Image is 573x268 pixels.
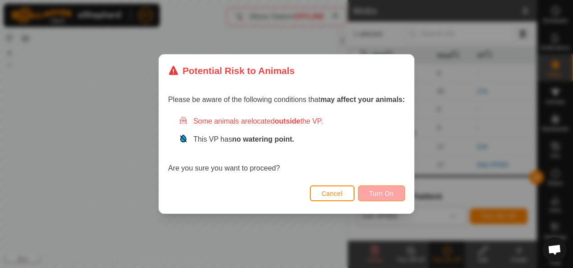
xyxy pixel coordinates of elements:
div: Some animals are [179,116,405,127]
div: Open chat [542,237,567,262]
span: Please be aware of the following conditions that [168,96,405,103]
strong: no watering point. [232,135,294,143]
button: Cancel [310,185,355,201]
span: This VP has [193,135,294,143]
div: Are you sure you want to proceed? [168,116,405,174]
strong: may affect your animals: [320,96,405,103]
div: Potential Risk to Animals [168,64,295,78]
button: Turn On [358,185,405,201]
span: located the VP. [251,117,323,125]
span: Turn On [369,190,394,197]
strong: outside [275,117,300,125]
span: Cancel [322,190,343,197]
